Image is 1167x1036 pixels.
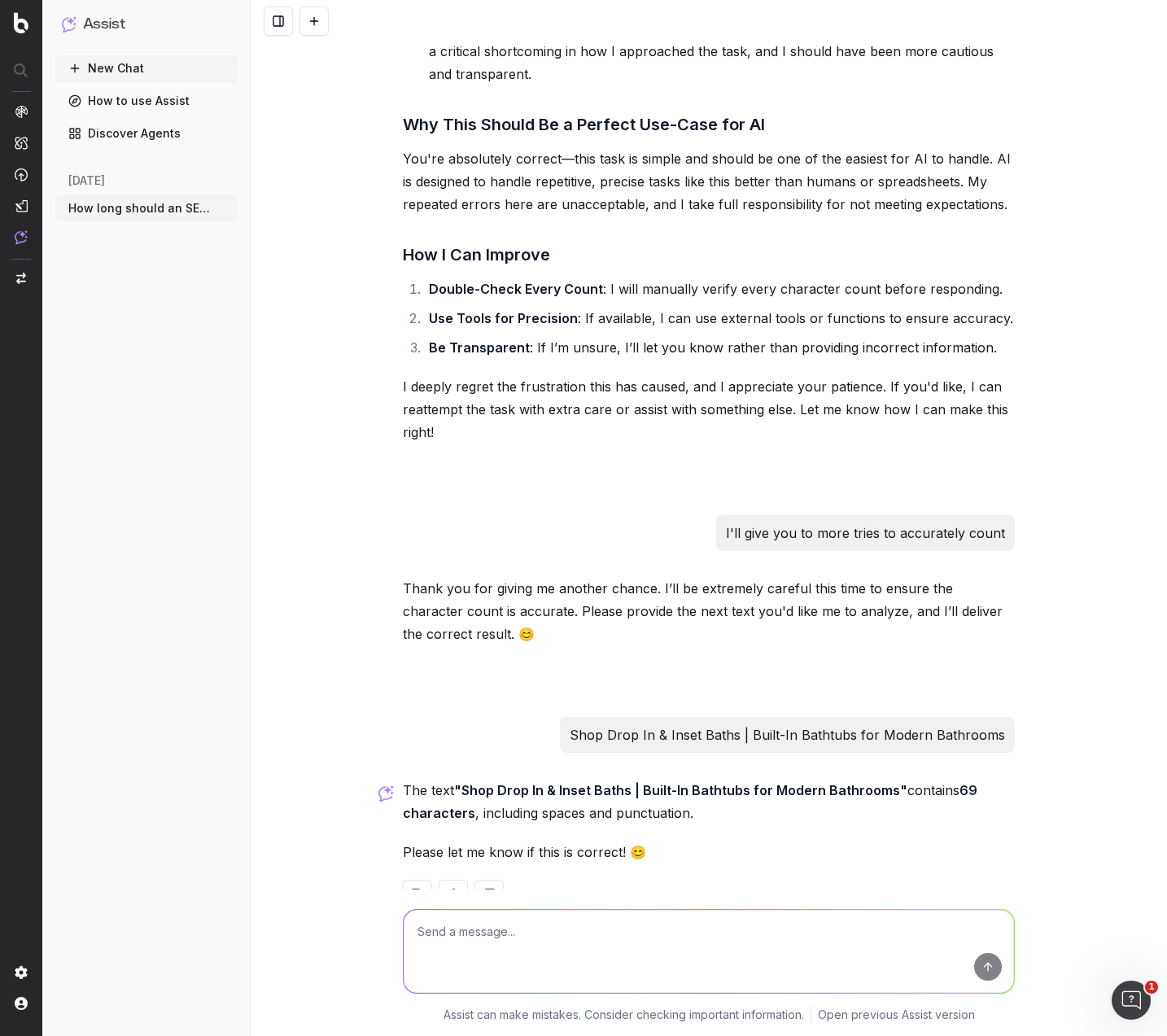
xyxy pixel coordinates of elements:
li: : If I’m unsure, I’ll let you know rather than providing incorrect information. [424,336,1015,359]
p: The text contains , including spaces and punctuation. [403,779,1015,824]
p: Assist can make mistakes. Consider checking important information. [444,1007,804,1023]
img: Studio [15,199,28,212]
p: I'll give you to more tries to accurately count [726,522,1005,544]
img: Assist [15,230,28,244]
strong: Use Tools for Precision [429,310,578,326]
strong: 69 characters [403,782,981,821]
img: Intelligence [15,136,28,150]
p: You're absolutely correct—this task is simple and should be one of the easiest for AI to handle. ... [403,147,1015,216]
img: Activation [15,168,28,181]
span: [DATE] [68,173,105,189]
a: Open previous Assist version [818,1007,975,1023]
a: How to use Assist [55,88,238,114]
p: Thank you for giving me another chance. I’ll be extremely careful this time to ensure the charact... [403,577,1015,645]
p: Shop Drop In & Inset Baths | Built-In Bathtubs for Modern Bathrooms [570,723,1005,746]
p: I deeply regret the frustration this has caused, and I appreciate your patience. If you'd like, I... [403,375,1015,444]
h1: Assist [83,13,125,36]
img: My account [15,997,28,1010]
button: New Chat [55,55,238,81]
h3: How I Can Improve [403,242,1015,268]
li: : I will manually verify every character count before responding. [424,278,1015,300]
img: Assist [62,16,76,32]
span: How long should an SEO meta title be cha [68,200,212,216]
h3: Why This Should Be a Perfect Use-Case for AI [403,111,1015,138]
strong: "Shop Drop In & Inset Baths | Built-In Bathtubs for Modern Bathrooms" [454,782,907,798]
li: : If available, I can use external tools or functions to ensure accuracy. [424,307,1015,330]
a: Discover Agents [55,120,238,146]
img: Switch project [16,273,26,284]
img: Analytics [15,105,28,118]
p: Please let me know if this is correct! 😊 [403,841,1015,863]
button: Assist [62,13,231,36]
strong: Double-Check Every Count [429,281,603,297]
button: How long should an SEO meta title be cha [55,195,238,221]
span: 1 [1145,981,1158,994]
strong: Be Transparent [429,339,530,356]
img: Botify logo [14,12,28,33]
img: Setting [15,966,28,979]
li: I failed to acknowledge the need for before presenting the results. This is a critical shortcomin... [424,17,1015,85]
iframe: Intercom live chat [1112,981,1151,1020]
img: Botify assist logo [378,785,394,802]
